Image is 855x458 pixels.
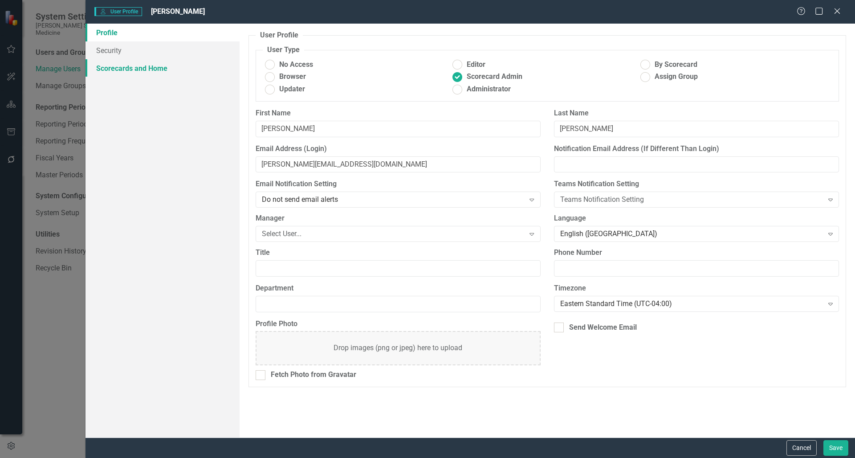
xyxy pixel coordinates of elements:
[256,213,541,224] label: Manager
[467,72,522,82] span: Scorecard Admin
[554,248,839,258] label: Phone Number
[560,195,823,205] div: Teams Notification Setting
[85,41,240,59] a: Security
[334,343,462,353] div: Drop images (png or jpeg) here to upload
[560,299,823,309] div: Eastern Standard Time (UTC-04:00)
[655,72,698,82] span: Assign Group
[279,72,306,82] span: Browser
[263,45,304,55] legend: User Type
[256,144,541,154] label: Email Address (Login)
[467,60,485,70] span: Editor
[256,248,541,258] label: Title
[823,440,848,456] button: Save
[655,60,697,70] span: By Scorecard
[262,229,525,239] div: Select User...
[554,213,839,224] label: Language
[560,229,823,239] div: English ([GEOGRAPHIC_DATA])
[279,60,313,70] span: No Access
[256,108,541,119] label: First Name
[554,108,839,119] label: Last Name
[151,7,205,16] span: [PERSON_NAME]
[271,370,356,380] div: Fetch Photo from Gravatar
[467,84,511,94] span: Administrator
[256,179,541,189] label: Email Notification Setting
[279,84,305,94] span: Updater
[569,323,637,333] div: Send Welcome Email
[85,24,240,41] a: Profile
[94,7,142,16] span: User Profile
[256,319,541,329] label: Profile Photo
[85,59,240,77] a: Scorecards and Home
[262,195,525,205] div: Do not send email alerts
[256,30,303,41] legend: User Profile
[256,283,541,294] label: Department
[554,283,839,294] label: Timezone
[554,144,839,154] label: Notification Email Address (If Different Than Login)
[786,440,817,456] button: Cancel
[554,179,839,189] label: Teams Notification Setting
